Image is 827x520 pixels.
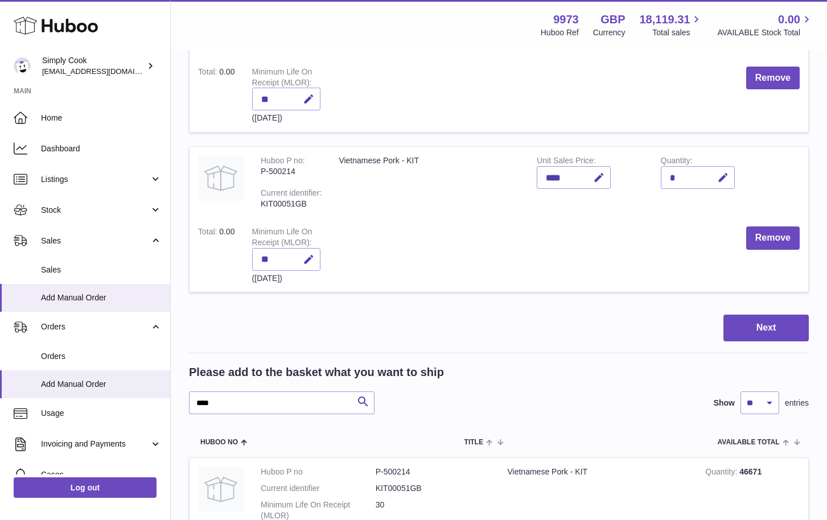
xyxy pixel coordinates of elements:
[553,12,579,27] strong: 9973
[252,273,320,284] div: ([DATE])
[785,398,809,408] span: entries
[41,236,150,246] span: Sales
[652,27,703,38] span: Total sales
[261,188,322,200] div: Current identifier
[41,408,162,419] span: Usage
[593,27,626,38] div: Currency
[252,113,320,123] div: ([DATE])
[219,67,234,76] span: 0.00
[41,351,162,362] span: Orders
[41,379,162,390] span: Add Manual Order
[464,439,483,446] span: Title
[261,199,322,209] div: KIT00051GB
[198,155,244,201] img: Vietnamese Pork - KIT
[219,227,234,236] span: 0.00
[714,398,735,408] label: Show
[537,156,595,168] label: Unit Sales Price
[778,12,800,27] span: 0.00
[41,469,162,480] span: Cases
[42,55,145,77] div: Simply Cook
[41,174,150,185] span: Listings
[41,321,150,332] span: Orders
[41,439,150,449] span: Invoicing and Payments
[723,315,809,341] button: Next
[261,467,376,477] dt: Huboo P no
[14,57,31,75] img: antigone@simplycook.com
[717,12,813,38] a: 0.00 AVAILABLE Stock Total
[261,156,305,168] div: Huboo P no
[376,483,491,494] dd: KIT00051GB
[41,265,162,275] span: Sales
[376,467,491,477] dd: P-500214
[717,27,813,38] span: AVAILABLE Stock Total
[41,205,150,216] span: Stock
[189,365,444,380] h2: Please add to the basket what you want to ship
[198,67,219,79] label: Total
[42,67,167,76] span: [EMAIL_ADDRESS][DOMAIN_NAME]
[261,483,376,494] dt: Current identifier
[718,439,780,446] span: AVAILABLE Total
[200,439,238,446] span: Huboo no
[330,147,528,217] td: Vietnamese Pork - KIT
[746,226,800,250] button: Remove
[41,292,162,303] span: Add Manual Order
[198,227,219,239] label: Total
[41,113,162,123] span: Home
[600,12,625,27] strong: GBP
[252,227,312,250] label: Minimum Life On Receipt (MLOR)
[261,166,322,177] div: P-500214
[661,156,693,168] label: Quantity
[541,27,579,38] div: Huboo Ref
[639,12,690,27] span: 18,119.31
[198,467,244,512] img: Vietnamese Pork - KIT
[41,143,162,154] span: Dashboard
[705,467,739,479] strong: Quantity
[746,67,800,90] button: Remove
[14,477,157,498] a: Log out
[252,67,312,90] label: Minimum Life On Receipt (MLOR)
[639,12,703,38] a: 18,119.31 Total sales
